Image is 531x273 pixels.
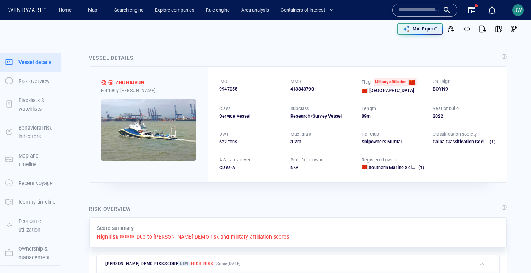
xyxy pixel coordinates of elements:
[97,232,118,241] p: High risk
[506,21,522,37] button: Visual Link Analysis
[0,118,61,146] button: Behavioral risk indicators
[0,239,61,267] button: Ownership & management
[105,261,213,266] span: [PERSON_NAME] DEMO risk score -
[0,198,61,205] a: Identity timeline
[0,101,61,108] a: Blacklists & watchlists
[101,99,196,161] img: 62cec2f55e337a40702ef5c3_0
[433,105,459,112] p: Year of build
[369,87,414,94] span: [GEOGRAPHIC_DATA]
[219,165,235,170] span: Class-A
[293,139,294,144] span: .
[362,105,376,112] p: Length
[397,23,443,35] button: MAI Expert™
[278,4,340,17] button: Containers of interest
[53,4,77,17] button: Home
[362,113,367,119] span: 89
[0,174,61,193] button: Recent voyage
[85,4,103,17] a: Map
[0,212,61,240] button: Economic utilization
[238,4,272,17] a: Area analysis
[137,232,289,241] p: Due to [PERSON_NAME] DEMO risk and military affiliation scores
[0,156,61,163] a: Map and timeline
[368,165,422,170] span: Southern Marine Science
[0,129,61,135] a: Behavioral risk indicators
[219,86,237,92] span: 9947055
[219,113,282,119] div: Service Vessel
[101,80,107,85] div: JOHN WWIS DEMO defined risk: high risk
[0,72,61,91] button: Risk overview
[290,105,309,112] p: Subclass
[115,78,144,87] div: ZHUHAIYUN
[18,96,56,114] p: Blacklists & watchlists
[18,179,53,188] p: Recent voyage
[297,139,301,144] span: m
[18,151,56,169] p: Map and timeline
[178,261,190,266] span: New
[219,78,228,85] p: IMO
[0,53,61,72] button: Vessel details
[362,79,371,85] p: Flag
[203,4,233,17] a: Rule engine
[290,86,353,92] div: 413343790
[433,131,477,138] p: Classification society
[417,164,424,171] span: (1)
[152,4,197,17] a: Explore companies
[491,21,506,37] button: View on map
[433,86,495,92] div: BOYN9
[89,205,131,213] div: Risk overview
[0,222,61,228] a: Economic utilization
[433,78,450,85] p: Call sign
[0,77,61,84] a: Risk overview
[18,217,56,235] p: Economic utilization
[219,105,230,112] p: Class
[488,6,496,14] div: Notification center
[0,180,61,186] a: Recent voyage
[290,113,353,119] div: Research/Survey Vessel
[511,3,525,17] button: JW
[433,139,488,145] div: China Classification Society
[0,249,61,256] a: Ownership & management
[219,131,229,138] p: DWT
[500,240,526,268] iframe: Chat
[191,261,213,266] span: High risk
[0,58,61,65] a: Vessel details
[219,157,250,163] p: AIS transceiver
[111,4,146,17] a: Search engine
[290,157,325,163] p: Beneficial owner
[294,139,297,144] span: 7
[413,26,438,32] p: MAI Expert™
[443,21,459,37] button: Add to vessel list
[362,139,424,145] div: Shipowners Mutual
[18,198,56,206] p: Identity timeline
[89,54,134,62] div: Vessel details
[459,21,475,37] button: Get link
[290,131,311,138] p: Max. draft
[97,224,134,232] p: Score summary
[290,165,299,170] span: N/A
[475,21,491,37] button: Export report
[18,123,56,141] p: Behavioral risk indicators
[433,113,495,119] div: 2022
[82,4,105,17] button: Map
[18,58,51,67] p: Vessel details
[0,146,61,174] button: Map and timeline
[375,79,406,85] span: Military affiliation
[0,193,61,211] button: Identity timeline
[290,139,293,144] span: 3
[0,91,61,119] button: Blacklists & watchlists
[219,139,282,145] div: 622 tons
[18,244,56,262] p: Ownership & management
[290,78,302,85] p: MMSI
[367,113,371,119] span: m
[368,164,424,171] a: Southern Marine Science (1)
[514,7,522,13] span: JW
[108,80,114,85] div: High risk due to suspected military affiliation
[281,6,334,14] span: Containers of interest
[101,87,196,94] div: Formerly: [PERSON_NAME]
[362,157,398,163] p: Registered owner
